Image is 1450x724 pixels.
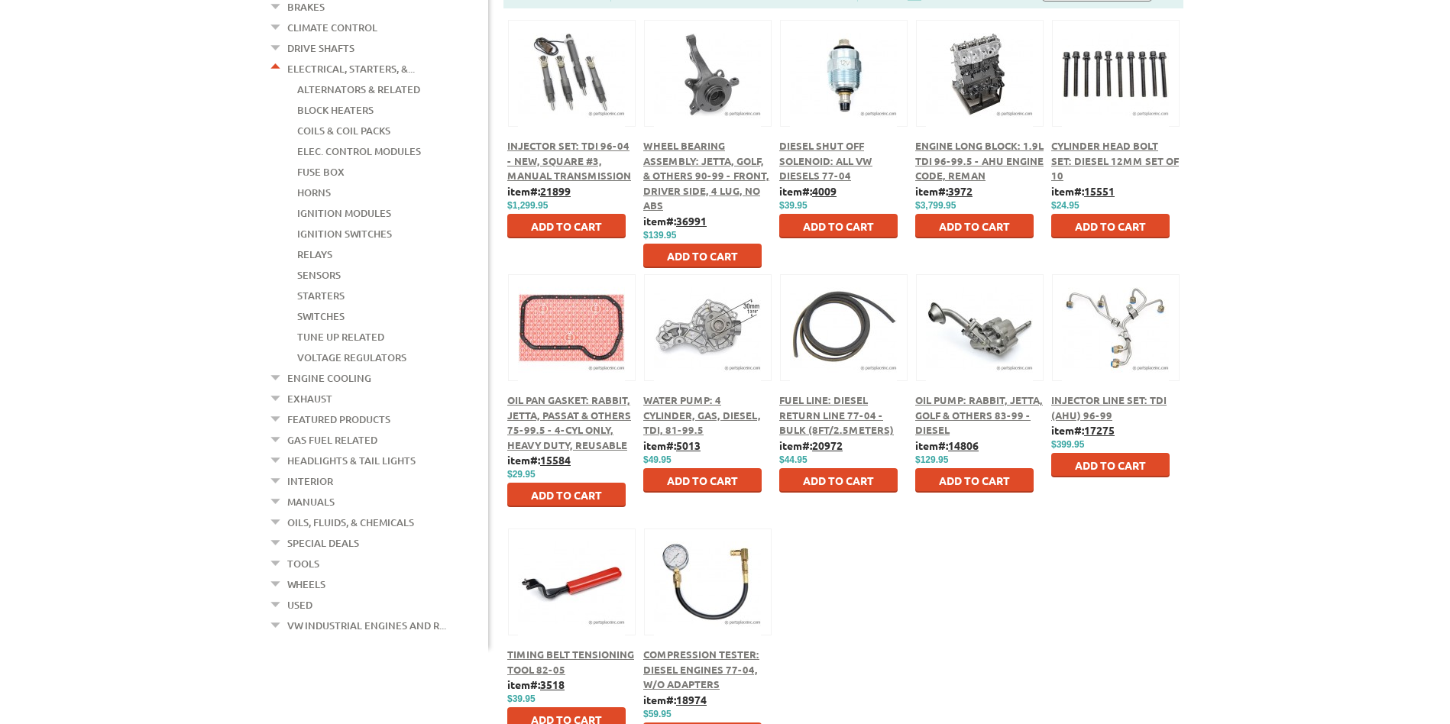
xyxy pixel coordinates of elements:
[915,184,973,198] b: item#:
[297,203,391,223] a: Ignition Modules
[297,286,345,305] a: Starters
[676,214,707,228] u: 36991
[779,468,898,493] button: Add to Cart
[507,483,626,507] button: Add to Cart
[779,393,894,436] a: Fuel Line: Diesel Return Line 77-04 - Bulk (8ft/2.5meters)
[676,438,701,452] u: 5013
[507,214,626,238] button: Add to Cart
[643,648,759,690] a: Compression Tester: Diesel engines 77-04, w/o Adapters
[1075,458,1146,472] span: Add to Cart
[803,474,874,487] span: Add to Cart
[643,693,707,706] b: item#:
[1084,423,1115,437] u: 17275
[812,438,843,452] u: 20972
[287,18,377,37] a: Climate Control
[1051,453,1170,477] button: Add to Cart
[915,468,1034,493] button: Add to Cart
[507,139,631,182] span: Injector Set: TDI 96-04 - New, Square #3, Manual Transmission
[287,574,325,594] a: Wheels
[287,533,359,553] a: Special Deals
[915,139,1044,182] span: Engine Long Block: 1.9L TDI 96-99.5 - AHU Engine Code, Reman
[287,409,390,429] a: Featured Products
[643,139,769,212] a: Wheel Bearing Assembly: Jetta, Golf, & Others 90-99 - Front, Driver Side, 4 lug, No ABS
[643,393,761,436] a: Water Pump: 4 Cylinder, Gas, Diesel, TDI, 81-99.5
[287,451,416,470] a: Headlights & Tail Lights
[287,389,332,409] a: Exhaust
[507,393,631,451] a: Oil Pan Gasket: Rabbit, Jetta, Passat & Others 75-99.5 - 4-Cyl Only, Heavy Duty, Reusable
[297,347,406,367] a: Voltage Regulators
[779,214,898,238] button: Add to Cart
[676,693,707,706] u: 18974
[1051,139,1179,182] a: Cylinder Head Bolt Set: Diesel 12mm Set Of 10
[948,184,973,198] u: 3972
[297,183,331,202] a: Horns
[531,219,602,233] span: Add to Cart
[507,693,536,704] span: $39.95
[287,554,319,574] a: Tools
[1084,184,1115,198] u: 15551
[297,224,392,244] a: Ignition Switches
[531,488,602,502] span: Add to Cart
[287,471,333,491] a: Interior
[948,438,979,452] u: 14806
[297,121,390,141] a: Coils & Coil Packs
[803,219,874,233] span: Add to Cart
[779,139,872,182] a: Diesel Shut Off Solenoid: All VW Diesels 77-04
[643,454,672,465] span: $49.95
[915,200,956,211] span: $3,799.95
[643,214,707,228] b: item#:
[287,492,335,512] a: Manuals
[287,38,354,58] a: Drive Shafts
[779,454,808,465] span: $44.95
[540,677,565,691] u: 3518
[643,230,676,241] span: $139.95
[915,214,1034,238] button: Add to Cart
[667,249,738,263] span: Add to Cart
[1051,423,1115,437] b: item#:
[287,368,371,388] a: Engine Cooling
[507,648,634,676] a: Timing Belt Tensioning Tool 82-05
[507,200,548,211] span: $1,299.95
[297,244,332,264] a: Relays
[915,454,948,465] span: $129.95
[939,219,1010,233] span: Add to Cart
[939,474,1010,487] span: Add to Cart
[1051,184,1115,198] b: item#:
[287,59,415,79] a: Electrical, Starters, &...
[297,265,341,285] a: Sensors
[1051,393,1167,422] a: Injector Line Set: TDI (AHU) 96-99
[812,184,837,198] u: 4009
[779,184,837,198] b: item#:
[507,677,565,691] b: item#:
[779,438,843,452] b: item#:
[915,438,979,452] b: item#:
[297,79,420,99] a: Alternators & Related
[297,141,421,161] a: Elec. Control Modules
[643,244,762,268] button: Add to Cart
[1051,200,1079,211] span: $24.95
[643,438,701,452] b: item#:
[1075,219,1146,233] span: Add to Cart
[1051,214,1170,238] button: Add to Cart
[1051,439,1084,450] span: $399.95
[540,184,571,198] u: 21899
[643,709,672,719] span: $59.95
[667,474,738,487] span: Add to Cart
[297,327,384,347] a: Tune Up Related
[287,430,377,450] a: Gas Fuel Related
[287,512,414,532] a: Oils, Fluids, & Chemicals
[297,100,374,120] a: Block Heaters
[507,184,571,198] b: item#:
[915,393,1043,436] a: Oil Pump: Rabbit, Jetta, Golf & Others 83-99 - Diesel
[297,306,345,326] a: Switches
